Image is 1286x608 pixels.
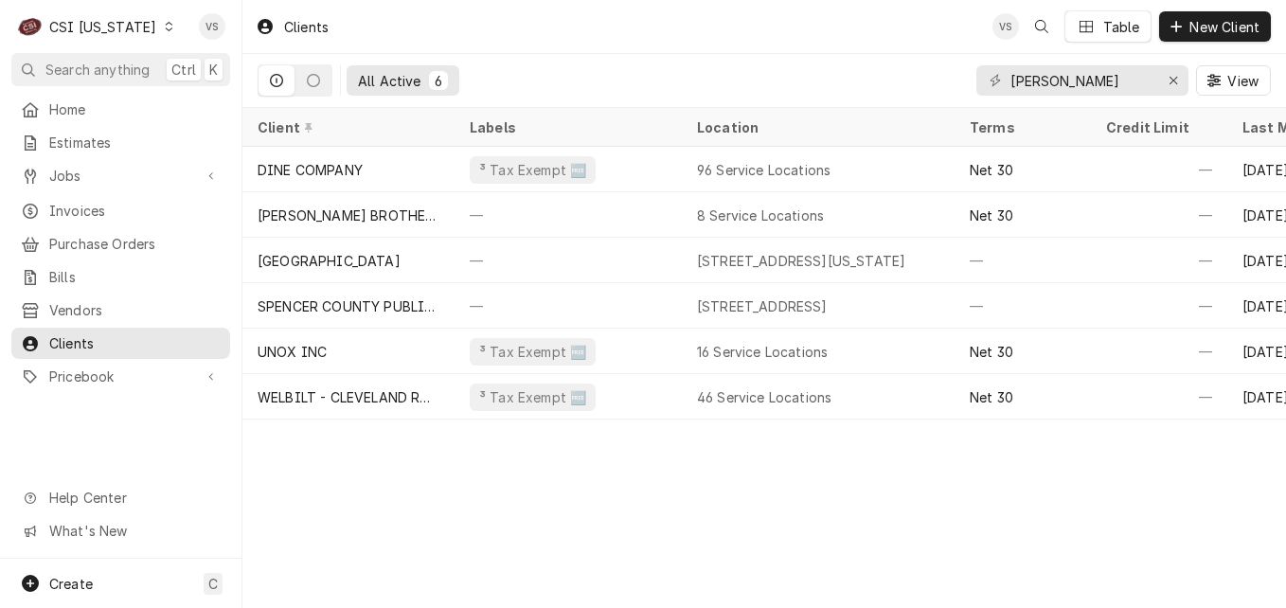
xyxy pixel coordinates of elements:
[208,574,218,594] span: C
[258,387,439,407] div: WELBILT - CLEVELAND RANGE
[49,576,93,592] span: Create
[697,342,828,362] div: 16 Service Locations
[11,328,230,359] a: Clients
[49,166,192,186] span: Jobs
[1091,192,1227,238] div: —
[49,300,221,320] span: Vendors
[455,238,682,283] div: —
[1159,11,1271,42] button: New Client
[955,283,1091,329] div: —
[1196,65,1271,96] button: View
[49,133,221,152] span: Estimates
[697,206,824,225] div: 8 Service Locations
[49,521,219,541] span: What's New
[992,13,1019,40] div: VS
[45,60,150,80] span: Search anything
[1091,147,1227,192] div: —
[11,261,230,293] a: Bills
[49,367,192,386] span: Pricebook
[955,238,1091,283] div: —
[1091,283,1227,329] div: —
[1091,374,1227,420] div: —
[477,342,588,362] div: ³ Tax Exempt 🆓
[11,94,230,125] a: Home
[49,333,221,353] span: Clients
[970,117,1072,137] div: Terms
[49,267,221,287] span: Bills
[1103,17,1140,37] div: Table
[11,515,230,546] a: Go to What's New
[477,387,588,407] div: ³ Tax Exempt 🆓
[697,387,831,407] div: 46 Service Locations
[1223,71,1262,91] span: View
[258,342,327,362] div: UNOX INC
[1091,329,1227,374] div: —
[199,13,225,40] div: VS
[209,60,218,80] span: K
[258,117,436,137] div: Client
[11,53,230,86] button: Search anythingCtrlK
[1106,117,1208,137] div: Credit Limit
[49,234,221,254] span: Purchase Orders
[970,387,1013,407] div: Net 30
[199,13,225,40] div: Vicky Stuesse's Avatar
[258,206,439,225] div: [PERSON_NAME] BROTHERS FOOD EQUIPMENT
[433,71,444,91] div: 6
[992,13,1019,40] div: Vicky Stuesse's Avatar
[1091,238,1227,283] div: —
[1010,65,1152,96] input: Keyword search
[258,251,401,271] div: [GEOGRAPHIC_DATA]
[697,251,905,271] div: [STREET_ADDRESS][US_STATE]
[11,127,230,158] a: Estimates
[358,71,421,91] div: All Active
[1158,65,1188,96] button: Erase input
[258,160,363,180] div: DINE COMPANY
[470,117,667,137] div: Labels
[11,295,230,326] a: Vendors
[11,361,230,392] a: Go to Pricebook
[49,99,221,119] span: Home
[11,228,230,259] a: Purchase Orders
[455,283,682,329] div: —
[1186,17,1263,37] span: New Client
[171,60,196,80] span: Ctrl
[970,160,1013,180] div: Net 30
[49,488,219,508] span: Help Center
[970,206,1013,225] div: Net 30
[697,117,939,137] div: Location
[1027,11,1057,42] button: Open search
[697,296,828,316] div: [STREET_ADDRESS]
[17,13,44,40] div: CSI Kentucky's Avatar
[11,482,230,513] a: Go to Help Center
[17,13,44,40] div: C
[11,160,230,191] a: Go to Jobs
[455,192,682,238] div: —
[258,296,439,316] div: SPENCER COUNTY PUBLIC SCHOOLS
[477,160,588,180] div: ³ Tax Exempt 🆓
[11,195,230,226] a: Invoices
[49,201,221,221] span: Invoices
[970,342,1013,362] div: Net 30
[49,17,156,37] div: CSI [US_STATE]
[697,160,831,180] div: 96 Service Locations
